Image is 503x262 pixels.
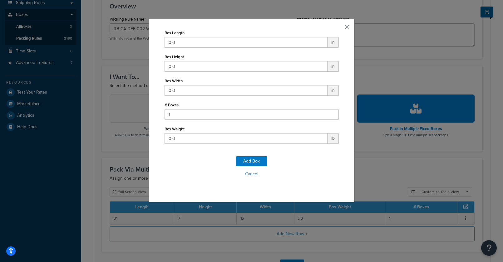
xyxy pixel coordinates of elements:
button: Cancel [165,169,339,179]
label: Box Height [165,55,184,59]
label: Box Width [165,79,183,83]
span: lb [328,133,339,144]
button: Add Box [236,156,267,166]
span: in [328,61,339,72]
label: Box Weight [165,127,185,131]
span: in [328,85,339,96]
label: Box Length [165,31,185,35]
label: # Boxes [165,103,179,107]
span: in [328,37,339,48]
